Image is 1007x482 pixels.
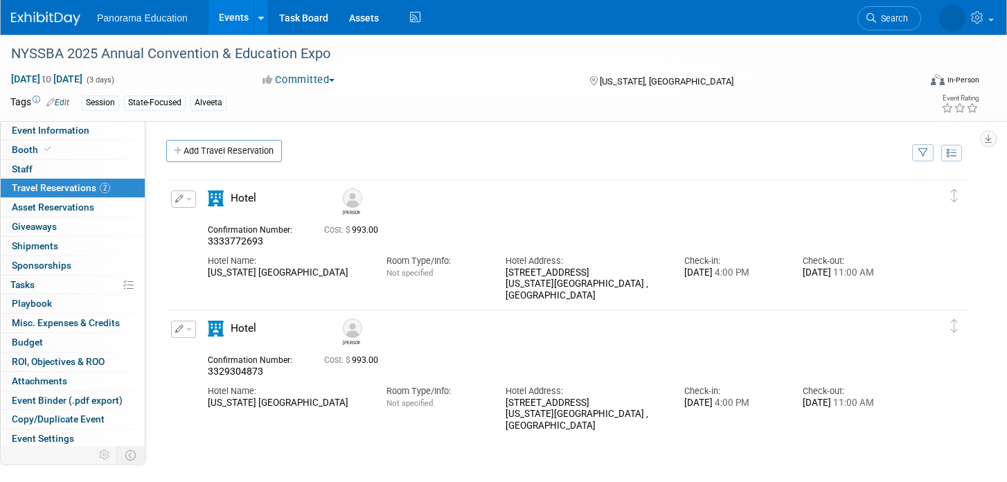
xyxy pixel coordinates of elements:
span: Playbook [12,298,52,309]
span: Not specified [386,268,433,278]
div: [DATE] [803,267,901,279]
span: Hotel [231,322,256,334]
a: Asset Reservations [1,198,145,217]
td: Personalize Event Tab Strip [93,446,117,464]
span: Copy/Duplicate Event [12,413,105,425]
span: ROI, Objectives & ROO [12,356,105,367]
div: Event Format [835,72,979,93]
span: Shipments [12,240,58,251]
div: Hotel Name: [208,385,366,398]
a: Booth [1,141,145,159]
span: Tasks [10,279,35,290]
a: Sponsorships [1,256,145,275]
a: Budget [1,333,145,352]
a: Edit [46,98,69,107]
span: Event Settings [12,433,74,444]
div: Hotel Address: [506,255,663,267]
img: Ryan Whittemore [343,319,362,338]
span: 11:00 AM [831,398,874,408]
span: 4:00 PM [713,267,749,278]
span: (3 days) [85,75,114,84]
td: Tags [10,95,69,111]
i: Hotel [208,190,224,206]
span: 993.00 [324,355,384,365]
img: ExhibitDay [11,12,80,26]
span: Cost: $ [324,355,352,365]
span: 2 [100,183,110,193]
span: Staff [12,163,33,175]
div: Colleen Edwards [339,188,364,215]
i: Filter by Traveler [918,149,928,158]
button: Committed [258,73,340,87]
span: Sponsorships [12,260,71,271]
a: Travel Reservations2 [1,179,145,197]
img: Colleen Edwards [343,188,362,208]
div: NYSSBA 2025 Annual Convention & Education Expo [6,42,897,66]
img: Genessis Zarrabal [939,5,965,31]
i: Click and drag to move item [951,319,958,333]
span: Event Information [12,125,89,136]
a: Attachments [1,372,145,391]
span: Asset Reservations [12,202,94,213]
span: Search [876,13,908,24]
i: Click and drag to move item [951,189,958,203]
span: [US_STATE], [GEOGRAPHIC_DATA] [600,76,733,87]
a: Search [857,6,921,30]
span: Attachments [12,375,67,386]
div: State-Focused [124,96,186,110]
a: Event Binder (.pdf export) [1,391,145,410]
div: Ryan Whittemore [339,319,364,346]
div: Room Type/Info: [386,255,485,267]
div: Ryan Whittemore [343,338,360,346]
a: Playbook [1,294,145,313]
span: Giveaways [12,221,57,232]
div: Session [82,96,119,110]
div: Check-out: [803,255,901,267]
a: Giveaways [1,217,145,236]
div: Check-in: [684,385,783,398]
div: [DATE] [684,267,783,279]
a: Copy/Duplicate Event [1,410,145,429]
span: [DATE] [DATE] [10,73,83,85]
div: Alveeta [190,96,226,110]
span: Hotel [231,192,256,204]
div: Room Type/Info: [386,385,485,398]
a: Misc. Expenses & Credits [1,314,145,332]
span: 11:00 AM [831,267,874,278]
div: Event Rating [941,95,979,102]
a: Tasks [1,276,145,294]
div: [DATE] [803,398,901,409]
span: Panorama Education [97,12,188,24]
span: Not specified [386,398,433,408]
a: ROI, Objectives & ROO [1,352,145,371]
div: Check-out: [803,385,901,398]
a: Add Travel Reservation [166,140,282,162]
span: 993.00 [324,225,384,235]
a: Event Settings [1,429,145,448]
div: [US_STATE] [GEOGRAPHIC_DATA] [208,267,366,279]
span: Budget [12,337,43,348]
span: to [40,73,53,84]
span: 4:00 PM [713,398,749,408]
a: Staff [1,160,145,179]
div: In-Person [947,75,979,85]
div: [STREET_ADDRESS] [US_STATE][GEOGRAPHIC_DATA] , [GEOGRAPHIC_DATA] [506,398,663,432]
img: Format-Inperson.png [931,74,945,85]
i: Booth reservation complete [44,145,51,153]
div: Confirmation Number: [208,221,303,235]
div: Hotel Address: [506,385,663,398]
span: Cost: $ [324,225,352,235]
div: Colleen Edwards [343,208,360,215]
div: Check-in: [684,255,783,267]
span: Travel Reservations [12,182,110,193]
span: 3329304873 [208,366,263,377]
a: Event Information [1,121,145,140]
span: 3333772693 [208,235,263,247]
td: Toggle Event Tabs [117,446,145,464]
span: Event Binder (.pdf export) [12,395,123,406]
span: Misc. Expenses & Credits [12,317,120,328]
a: Shipments [1,237,145,256]
div: [STREET_ADDRESS] [US_STATE][GEOGRAPHIC_DATA] , [GEOGRAPHIC_DATA] [506,267,663,302]
span: Booth [12,144,54,155]
i: Hotel [208,321,224,337]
